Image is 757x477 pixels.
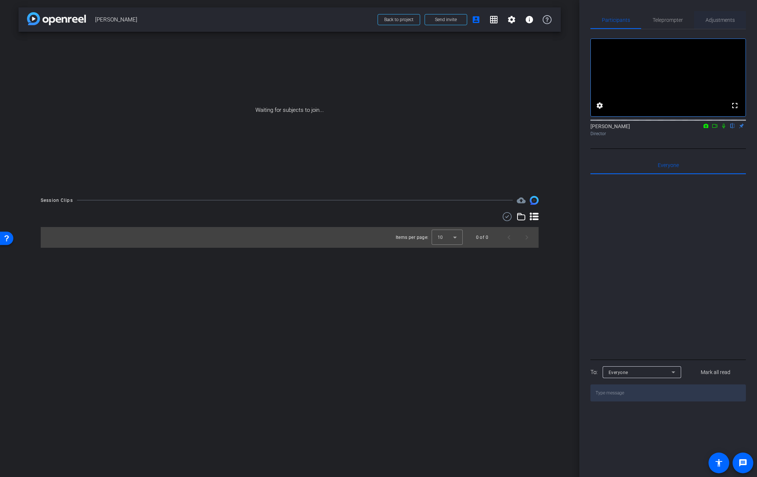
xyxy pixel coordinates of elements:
[701,368,730,376] span: Mark all read
[706,17,735,23] span: Adjustments
[41,197,73,204] div: Session Clips
[530,196,539,205] img: Session clips
[595,101,604,110] mat-icon: settings
[738,458,747,467] mat-icon: message
[500,229,518,246] button: Previous page
[728,122,737,129] mat-icon: flip
[653,17,683,23] span: Teleprompter
[472,15,480,24] mat-icon: account_box
[658,163,679,168] span: Everyone
[609,370,628,375] span: Everyone
[714,458,723,467] mat-icon: accessibility
[489,15,498,24] mat-icon: grid_on
[518,229,536,246] button: Next page
[425,14,467,25] button: Send invite
[590,368,597,377] div: To:
[590,123,746,137] div: [PERSON_NAME]
[730,101,739,110] mat-icon: fullscreen
[19,32,561,189] div: Waiting for subjects to join...
[686,366,746,379] button: Mark all read
[517,196,526,205] mat-icon: cloud_upload
[396,234,429,241] div: Items per page:
[517,196,526,205] span: Destinations for your clips
[384,17,413,22] span: Back to project
[590,130,746,137] div: Director
[95,12,373,27] span: [PERSON_NAME]
[27,12,86,25] img: app-logo
[507,15,516,24] mat-icon: settings
[378,14,420,25] button: Back to project
[476,234,488,241] div: 0 of 0
[525,15,534,24] mat-icon: info
[435,17,457,23] span: Send invite
[602,17,630,23] span: Participants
